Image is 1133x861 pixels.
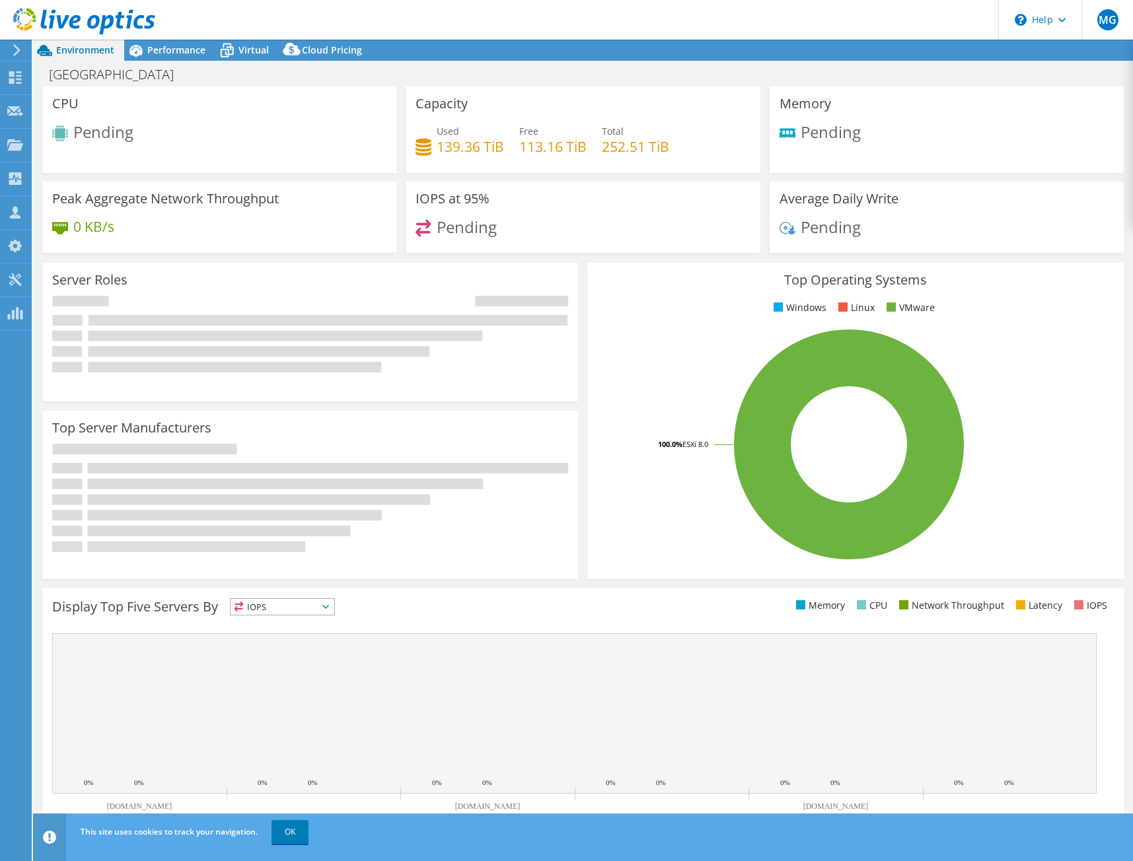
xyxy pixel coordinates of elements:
text: 0% [134,778,144,786]
h4: 0 KB/s [73,219,114,234]
text: 0% [258,778,268,786]
svg: \n [1015,14,1027,26]
span: MG [1097,9,1118,30]
text: 0% [656,778,666,786]
span: Performance [147,44,205,56]
h3: Top Server Manufacturers [52,421,211,435]
h3: Capacity [416,96,468,111]
text: 0% [606,778,616,786]
text: 0% [482,778,492,786]
h4: 113.16 TiB [519,139,587,154]
text: 0% [432,778,442,786]
span: Used [437,125,459,137]
span: Pending [437,215,497,237]
h3: Peak Aggregate Network Throughput [52,191,279,206]
text: [DOMAIN_NAME] [803,802,869,811]
span: Virtual [238,44,269,56]
text: [DOMAIN_NAME] [455,802,521,811]
li: VMware [883,300,935,315]
h4: 252.51 TiB [602,139,669,154]
h3: Average Daily Write [780,191,898,206]
span: Pending [801,120,861,142]
h4: 139.36 TiB [437,139,504,154]
span: Environment [56,44,114,56]
h3: IOPS at 95% [416,191,490,206]
h3: CPU [52,96,79,111]
li: Memory [793,598,845,613]
span: Pending [801,215,861,237]
li: Latency [1013,598,1062,613]
li: Linux [835,300,875,315]
text: 0% [954,778,964,786]
li: IOPS [1071,598,1107,613]
span: IOPS [231,599,334,615]
a: OK [272,820,309,844]
span: Free [519,125,538,137]
li: Network Throughput [896,598,1004,613]
text: 0% [830,778,840,786]
span: Cloud Pricing [302,44,362,56]
span: Total [602,125,624,137]
span: Pending [73,121,133,143]
h1: [GEOGRAPHIC_DATA] [43,67,194,82]
tspan: 100.0% [658,439,682,449]
text: [DOMAIN_NAME] [107,802,172,811]
span: This site uses cookies to track your navigation. [81,826,258,837]
text: 0% [84,778,94,786]
li: Windows [770,300,826,315]
li: CPU [854,598,887,613]
h3: Memory [780,96,831,111]
text: 0% [1004,778,1014,786]
h3: Server Roles [52,273,128,287]
tspan: ESXi 8.0 [682,439,708,449]
h3: Top Operating Systems [597,273,1113,287]
text: 0% [780,778,790,786]
text: 0% [308,778,318,786]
